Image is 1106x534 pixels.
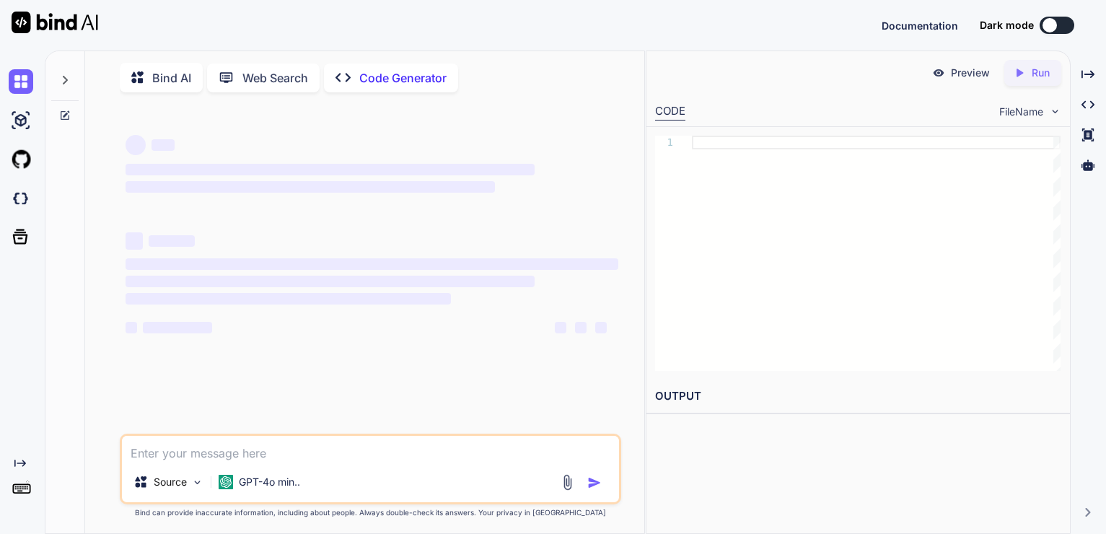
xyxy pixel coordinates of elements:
[126,164,535,175] span: ‌
[595,322,607,333] span: ‌
[126,135,146,155] span: ‌
[882,18,958,33] button: Documentation
[191,476,203,489] img: Pick Models
[655,103,685,121] div: CODE
[126,276,535,287] span: ‌
[152,139,175,151] span: ‌
[655,136,673,149] div: 1
[951,66,990,80] p: Preview
[12,12,98,33] img: Bind AI
[126,258,619,270] span: ‌
[126,181,496,193] span: ‌
[126,322,137,333] span: ‌
[9,69,33,94] img: chat
[120,507,622,518] p: Bind can provide inaccurate information, including about people. Always double-check its answers....
[9,108,33,133] img: ai-studio
[126,232,143,250] span: ‌
[646,380,1069,413] h2: OUTPUT
[126,293,451,305] span: ‌
[932,66,945,79] img: preview
[9,147,33,172] img: githubLight
[980,18,1034,32] span: Dark mode
[555,322,566,333] span: ‌
[149,235,195,247] span: ‌
[152,69,191,87] p: Bind AI
[1032,66,1050,80] p: Run
[359,69,447,87] p: Code Generator
[559,474,576,491] img: attachment
[219,475,233,489] img: GPT-4o mini
[154,475,187,489] p: Source
[242,69,308,87] p: Web Search
[9,186,33,211] img: darkCloudIdeIcon
[587,476,602,490] img: icon
[239,475,300,489] p: GPT-4o min..
[999,105,1043,119] span: FileName
[575,322,587,333] span: ‌
[882,19,958,32] span: Documentation
[143,322,212,333] span: ‌
[1049,105,1061,118] img: chevron down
